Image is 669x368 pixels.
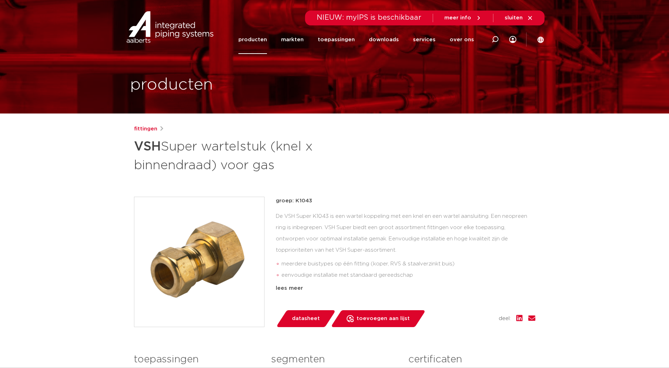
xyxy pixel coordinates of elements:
div: lees meer [276,284,535,293]
a: datasheet [276,310,336,327]
h3: certificaten [408,352,535,367]
a: meer info [444,15,482,21]
div: De VSH Super K1043 is een wartel koppeling met een knel en een wartel aansluiting. Een neopreen r... [276,211,535,281]
span: sluiten [505,15,523,20]
li: eenvoudige installatie met standaard gereedschap [281,270,535,281]
a: services [413,25,436,54]
a: fittingen [134,125,157,133]
li: meerdere buistypes op één fitting (koper, RVS & staalverzinkt buis) [281,258,535,270]
span: toevoegen aan lijst [357,313,410,324]
div: my IPS [509,25,516,54]
a: producten [238,25,267,54]
a: sluiten [505,15,533,21]
p: groep: K1043 [276,197,535,205]
h3: toepassingen [134,352,261,367]
li: snelle verbindingstechnologie waarbij her-montage mogelijk is [281,281,535,292]
nav: Menu [238,25,474,54]
a: downloads [369,25,399,54]
h3: segmenten [271,352,398,367]
span: datasheet [292,313,320,324]
a: over ons [450,25,474,54]
span: deel: [499,314,511,323]
h1: producten [130,74,213,96]
strong: VSH [134,140,161,153]
img: Product Image for VSH Super wartelstuk (knel x binnendraad) voor gas [134,197,264,327]
h1: Super wartelstuk (knel x binnendraad) voor gas [134,136,399,174]
a: toepassingen [318,25,355,54]
span: meer info [444,15,471,20]
span: NIEUW: myIPS is beschikbaar [317,14,421,21]
a: markten [281,25,304,54]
